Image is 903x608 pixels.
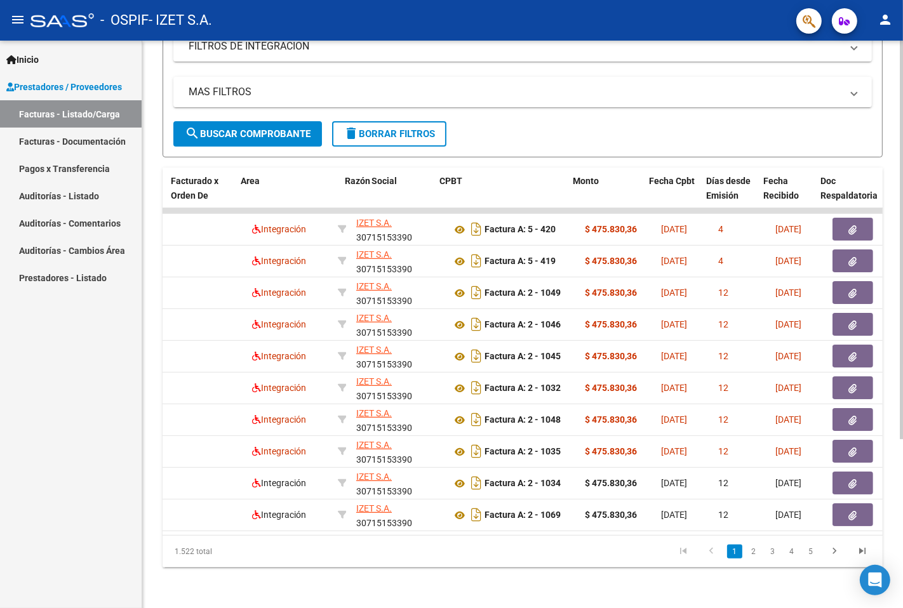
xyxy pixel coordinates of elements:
i: Descargar documento [468,409,485,430]
span: Borrar Filtros [344,128,435,140]
strong: $ 475.830,36 [585,383,637,393]
span: [DATE] [775,224,801,234]
div: 30715153390 [356,248,441,274]
span: 12 [718,351,728,361]
span: Doc Respaldatoria [821,176,878,201]
span: Integración [252,383,306,393]
strong: $ 475.830,36 [585,478,637,488]
strong: Factura A: 5 - 420 [485,225,556,235]
i: Descargar documento [468,251,485,271]
div: Open Intercom Messenger [860,565,890,595]
datatable-header-cell: Doc Respaldatoria [816,168,892,223]
datatable-header-cell: Razón Social [340,168,435,223]
span: [DATE] [775,256,801,266]
span: Días desde Emisión [707,176,751,201]
strong: Factura A: 2 - 1049 [485,288,561,298]
i: Descargar documento [468,505,485,525]
div: 30715153390 [356,438,441,465]
datatable-header-cell: Facturado x Orden De [166,168,236,223]
span: [DATE] [661,256,687,266]
span: [DATE] [661,287,687,298]
span: Integración [252,414,306,425]
i: Descargar documento [468,441,485,461]
div: 30715153390 [356,216,441,242]
span: [DATE] [661,414,687,425]
span: Facturado x Orden De [171,176,218,201]
a: 1 [727,545,742,558]
span: IZET S.A. [356,345,392,355]
li: page 5 [801,541,820,562]
mat-icon: menu [10,12,25,27]
span: Integración [252,256,306,266]
strong: $ 475.830,36 [585,414,637,425]
span: IZET S.A. [356,313,392,323]
span: Integración [252,351,306,361]
span: 12 [718,414,728,425]
span: IZET S.A. [356,249,392,260]
datatable-header-cell: Monto [568,168,645,223]
span: [DATE] [661,224,687,234]
span: [DATE] [775,287,801,298]
span: IZET S.A. [356,503,392,513]
datatable-header-cell: Fecha Recibido [759,168,816,223]
strong: Factura A: 2 - 1032 [485,383,561,393]
span: 12 [718,446,728,456]
strong: $ 475.830,36 [585,224,637,234]
span: 12 [718,319,728,329]
span: [DATE] [661,383,687,393]
mat-panel-title: FILTROS DE INTEGRACION [189,39,841,53]
div: 30715153390 [356,406,441,433]
mat-icon: search [185,126,200,141]
li: page 3 [763,541,782,562]
strong: Factura A: 2 - 1048 [485,415,561,425]
strong: $ 475.830,36 [585,287,637,298]
span: 12 [718,510,728,520]
i: Descargar documento [468,378,485,398]
div: 30715153390 [356,501,441,528]
mat-panel-title: MAS FILTROS [189,85,841,99]
datatable-header-cell: CPBT [435,168,568,223]
span: Fecha Cpbt [650,176,695,186]
span: 4 [718,224,723,234]
span: Prestadores / Proveedores [6,80,122,94]
span: Integración [252,446,306,456]
div: 30715153390 [356,311,441,338]
span: [DATE] [775,510,801,520]
span: Buscar Comprobante [185,128,311,140]
span: [DATE] [661,319,687,329]
a: 5 [803,545,819,558]
span: - OSPIF [100,6,149,34]
a: 2 [746,545,761,558]
strong: $ 475.830,36 [585,351,637,361]
button: Borrar Filtros [332,121,446,147]
strong: Factura A: 2 - 1045 [485,352,561,362]
datatable-header-cell: Días desde Emisión [702,168,759,223]
strong: $ 475.830,36 [585,446,637,456]
strong: Factura A: 5 - 419 [485,256,556,267]
mat-icon: person [878,12,893,27]
span: Inicio [6,53,39,67]
span: [DATE] [775,478,801,488]
strong: $ 475.830,36 [585,510,637,520]
a: go to next page [822,545,846,558]
span: [DATE] [775,414,801,425]
span: [DATE] [775,351,801,361]
i: Descargar documento [468,314,485,334]
span: Integración [252,510,306,520]
span: IZET S.A. [356,408,392,418]
span: 4 [718,256,723,266]
strong: Factura A: 2 - 1035 [485,447,561,457]
span: Area [241,176,260,186]
span: [DATE] [661,351,687,361]
i: Descargar documento [468,346,485,366]
i: Descargar documento [468,219,485,239]
span: IZET S.A. [356,218,392,228]
span: CPBT [440,176,463,186]
div: 30715153390 [356,343,441,369]
span: [DATE] [661,510,687,520]
datatable-header-cell: Area [236,168,321,223]
span: IZET S.A. [356,376,392,387]
mat-expansion-panel-header: MAS FILTROS [173,77,872,107]
div: 1.522 total [163,536,304,567]
i: Descargar documento [468,473,485,493]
